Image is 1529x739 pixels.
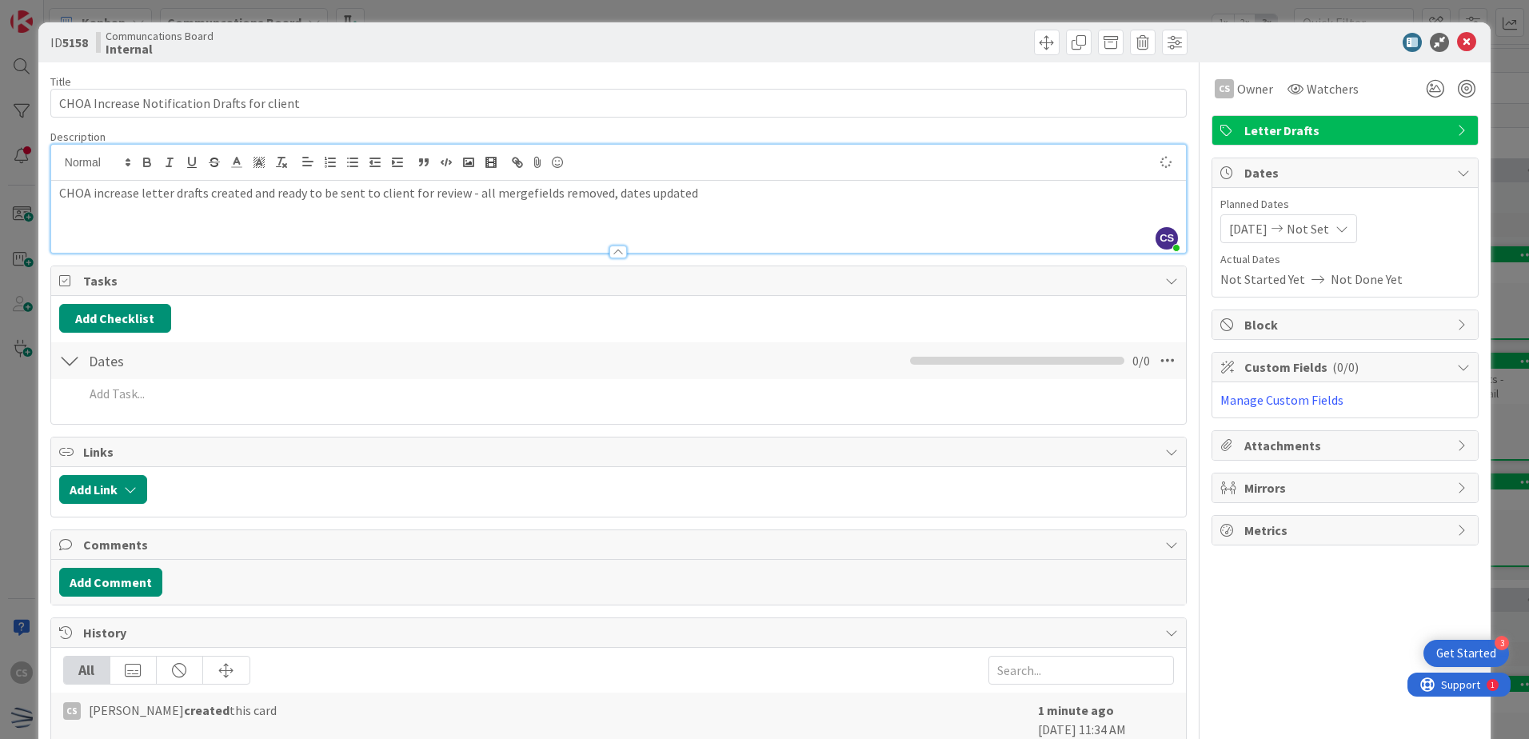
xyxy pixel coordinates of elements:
[1244,358,1449,377] span: Custom Fields
[184,702,230,718] b: created
[63,702,81,720] div: CS
[106,30,214,42] span: Communcations Board
[34,2,73,22] span: Support
[59,184,1178,202] p: CHOA increase letter drafts created and ready to be sent to client for review - all mergefields r...
[50,130,106,144] span: Description
[988,656,1174,685] input: Search...
[1220,251,1470,268] span: Actual Dates
[1436,645,1496,661] div: Get Started
[83,442,1157,461] span: Links
[83,271,1157,290] span: Tasks
[89,701,277,720] span: [PERSON_NAME] this card
[59,475,147,504] button: Add Link
[1038,701,1174,739] div: [DATE] 11:34 AM
[1495,636,1509,650] div: 3
[1244,521,1449,540] span: Metrics
[83,535,1157,554] span: Comments
[1220,270,1305,289] span: Not Started Yet
[62,34,88,50] b: 5158
[1331,270,1403,289] span: Not Done Yet
[1237,79,1273,98] span: Owner
[50,33,88,52] span: ID
[1244,478,1449,497] span: Mirrors
[64,657,110,684] div: All
[83,6,87,19] div: 1
[83,346,443,375] input: Add Checklist...
[1244,121,1449,140] span: Letter Drafts
[1244,436,1449,455] span: Attachments
[59,304,171,333] button: Add Checklist
[1220,392,1343,408] a: Manage Custom Fields
[1229,219,1268,238] span: [DATE]
[1244,163,1449,182] span: Dates
[83,623,1157,642] span: History
[59,568,162,597] button: Add Comment
[1244,315,1449,334] span: Block
[1156,227,1178,250] span: CS
[1132,351,1150,370] span: 0 / 0
[1038,702,1114,718] b: 1 minute ago
[1307,79,1359,98] span: Watchers
[1215,79,1234,98] div: CS
[1332,359,1359,375] span: ( 0/0 )
[1287,219,1329,238] span: Not Set
[50,74,71,89] label: Title
[50,89,1187,118] input: type card name here...
[106,42,214,55] b: Internal
[1423,640,1509,667] div: Open Get Started checklist, remaining modules: 3
[1220,196,1470,213] span: Planned Dates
